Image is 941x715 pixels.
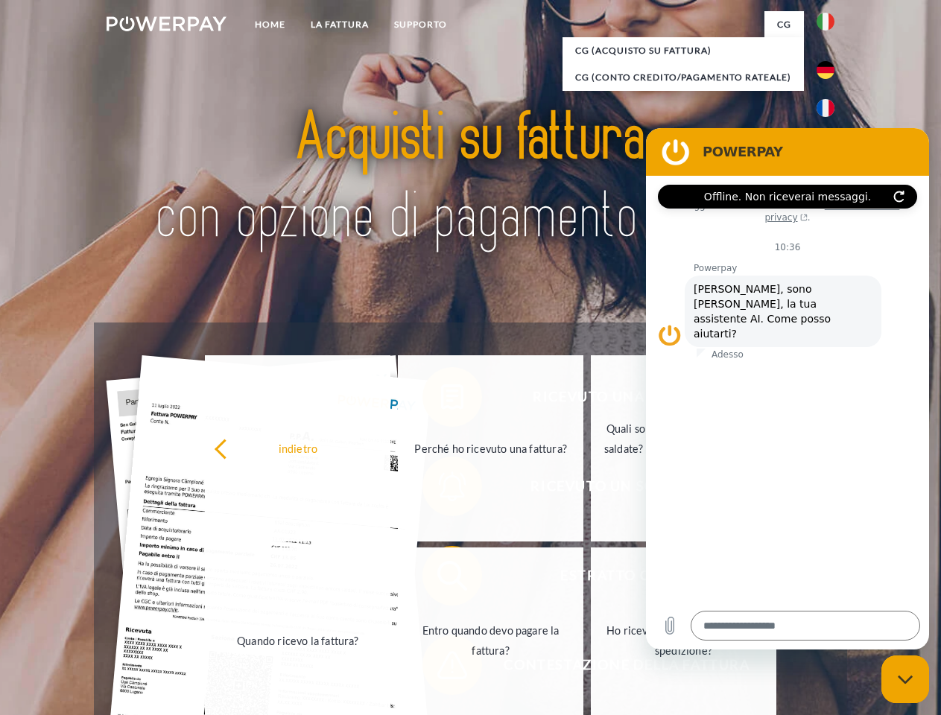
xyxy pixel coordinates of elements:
a: Supporto [381,11,460,38]
div: Entro quando devo pagare la fattura? [407,620,574,661]
a: CG (Acquisto su fattura) [563,37,804,64]
div: Ho ricevuto solo una parte della spedizione? [600,620,767,661]
a: CG [764,11,804,38]
iframe: Pulsante per aprire la finestra di messaggistica, conversazione in corso [881,655,929,703]
a: CG (Conto Credito/Pagamento rateale) [563,64,804,91]
img: it [817,13,834,31]
img: logo-powerpay-white.svg [107,16,226,31]
a: Home [242,11,298,38]
img: title-powerpay_it.svg [142,71,799,285]
div: indietro [214,438,381,458]
a: Quali sono le fatture non ancora saldate? Il mio pagamento è stato ricevuto? [591,355,776,541]
div: Perché ho ricevuto una fattura? [407,438,574,458]
div: Quali sono le fatture non ancora saldate? Il mio pagamento è stato ricevuto? [600,418,767,478]
div: Quando ricevo la fattura? [214,630,381,650]
a: LA FATTURA [298,11,381,38]
iframe: Finestra di messaggistica [646,128,929,649]
img: de [817,61,834,79]
img: fr [817,99,834,117]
